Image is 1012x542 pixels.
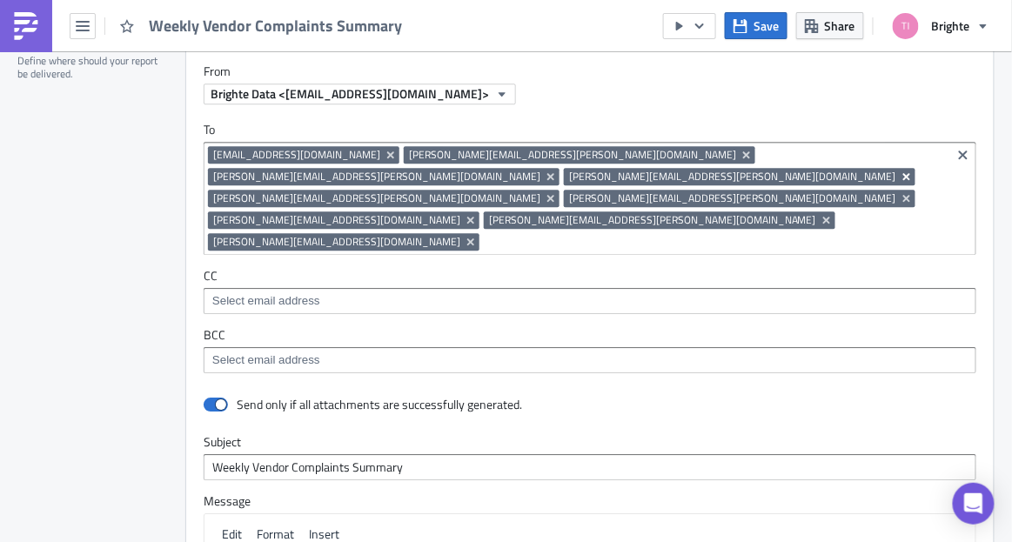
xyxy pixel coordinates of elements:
span: [PERSON_NAME][EMAIL_ADDRESS][PERSON_NAME][DOMAIN_NAME] [409,148,736,162]
img: Avatar [891,11,921,41]
span: Share [825,17,855,35]
span: [PERSON_NAME][EMAIL_ADDRESS][PERSON_NAME][DOMAIN_NAME] [569,191,896,205]
span: [EMAIL_ADDRESS][DOMAIN_NAME] [213,148,380,162]
label: Message [204,493,976,509]
button: Remove Tag [820,211,835,229]
button: Remove Tag [464,211,479,229]
button: Clear selected items [953,144,974,165]
label: CC [204,268,976,284]
input: Select em ail add ress [208,351,970,369]
label: From [204,64,994,79]
button: Remove Tag [544,168,560,185]
div: Define where should your report be delivered. [17,54,164,81]
span: Brighte [932,17,970,35]
input: Select em ail add ress [208,292,970,310]
button: Remove Tag [900,168,915,185]
button: Brighte [882,7,999,45]
span: [PERSON_NAME][EMAIL_ADDRESS][PERSON_NAME][DOMAIN_NAME] [489,213,816,227]
button: Remove Tag [900,190,915,207]
body: Rich Text Area. Press ALT-0 for help. [7,7,764,21]
label: To [204,122,976,137]
button: Share [796,12,864,39]
button: Remove Tag [464,233,479,251]
button: Remove Tag [544,190,560,207]
span: [PERSON_NAME][EMAIL_ADDRESS][PERSON_NAME][DOMAIN_NAME] [213,170,540,184]
div: Open Intercom Messenger [953,483,995,525]
button: Save [725,12,787,39]
span: Weekly Vendor Complaints Summary [149,16,404,36]
button: Remove Tag [740,146,755,164]
span: Save [754,17,779,35]
span: [PERSON_NAME][EMAIL_ADDRESS][DOMAIN_NAME] [213,235,460,249]
span: [PERSON_NAME][EMAIL_ADDRESS][PERSON_NAME][DOMAIN_NAME] [569,170,896,184]
img: PushMetrics [12,12,40,40]
span: [PERSON_NAME][EMAIL_ADDRESS][PERSON_NAME][DOMAIN_NAME] [213,191,540,205]
a: Link to Dashboard [7,7,106,21]
label: Subject [204,434,976,450]
div: Send only if all attachments are successfully generated. [237,397,522,412]
label: BCC [204,327,976,343]
button: Brighte Data <[EMAIL_ADDRESS][DOMAIN_NAME]> [204,84,516,104]
span: [PERSON_NAME][EMAIL_ADDRESS][DOMAIN_NAME] [213,213,460,227]
button: Remove Tag [384,146,399,164]
span: Brighte Data <[EMAIL_ADDRESS][DOMAIN_NAME]> [211,84,489,103]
